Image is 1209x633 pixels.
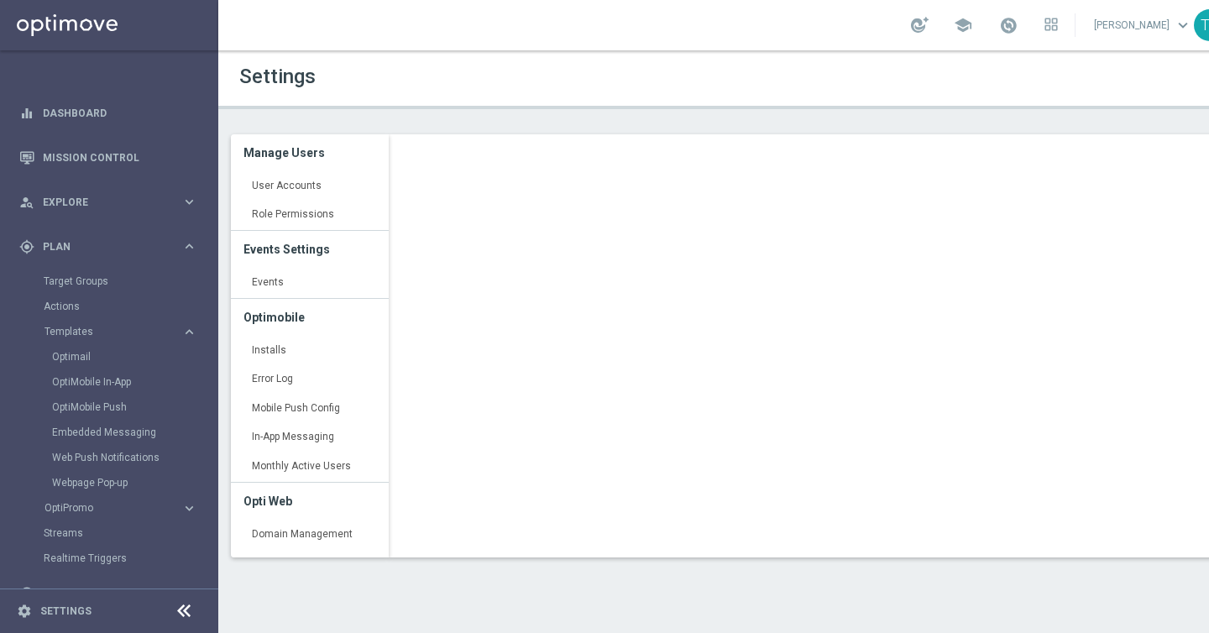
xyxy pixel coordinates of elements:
a: Web Inbox [231,548,389,578]
button: person_search Explore keyboard_arrow_right [18,196,198,209]
div: Streams [44,521,217,546]
a: User Accounts [231,171,389,201]
h3: Opti Web [243,483,376,520]
a: OptiMobile Push [52,400,175,414]
a: OptiMobile In-App [52,375,175,389]
i: keyboard_arrow_right [181,324,197,340]
button: Mission Control [18,151,198,165]
button: gps_fixed Plan keyboard_arrow_right [18,240,198,254]
div: OptiPromo [44,503,181,513]
div: Embedded Messaging [52,420,217,445]
span: OptiPromo [44,503,165,513]
h3: Events Settings [243,231,376,268]
div: OptiMobile In-App [52,369,217,395]
button: play_circle_outline Execute keyboard_arrow_right [18,587,198,600]
span: Plan [43,242,181,252]
a: Streams [44,526,175,540]
div: Plan [19,239,181,254]
a: In-App Messaging [231,422,389,453]
a: [PERSON_NAME]keyboard_arrow_down [1092,13,1194,38]
a: Role Permissions [231,200,389,230]
a: Target Groups [44,275,175,288]
a: Web Push Notifications [52,451,175,464]
span: school [954,16,972,34]
a: Domain Management [231,520,389,550]
div: Realtime Triggers [44,546,217,571]
a: Actions [44,300,175,313]
div: Mission Control [19,135,197,180]
div: Target Groups [44,269,217,294]
div: Explore [19,195,181,210]
a: Monthly Active Users [231,452,389,482]
button: Templates keyboard_arrow_right [44,325,198,338]
i: keyboard_arrow_right [181,500,197,516]
i: gps_fixed [19,239,34,254]
button: OptiPromo keyboard_arrow_right [44,501,198,515]
span: Templates [44,327,165,337]
div: Web Push Notifications [52,445,217,470]
i: settings [17,604,32,619]
button: equalizer Dashboard [18,107,198,120]
div: OptiMobile Push [52,395,217,420]
div: Webpage Pop-up [52,470,217,495]
a: Settings [40,606,92,616]
h3: Optimobile [243,299,376,336]
i: keyboard_arrow_right [181,194,197,210]
div: Optimail [52,344,217,369]
span: keyboard_arrow_down [1174,16,1192,34]
a: Realtime Triggers [44,552,175,565]
div: Templates [44,319,217,495]
h3: Manage Users [243,134,376,171]
a: Installs [231,336,389,366]
a: Mobile Push Config [231,394,389,424]
div: Execute [19,586,181,601]
span: Explore [43,197,181,207]
i: play_circle_outline [19,586,34,601]
div: Templates [44,327,181,337]
a: Webpage Pop-up [52,476,175,489]
i: keyboard_arrow_right [181,238,197,254]
a: Events [231,268,389,298]
h1: Settings [239,65,718,89]
a: Dashboard [43,91,197,135]
div: Actions [44,294,217,319]
div: Dashboard [19,91,197,135]
div: OptiPromo [44,495,217,521]
i: equalizer [19,106,34,121]
a: Optimail [52,350,175,364]
a: Mission Control [43,135,197,180]
a: Embedded Messaging [52,426,175,439]
i: keyboard_arrow_right [181,585,197,601]
i: person_search [19,195,34,210]
a: Error Log [231,364,389,395]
